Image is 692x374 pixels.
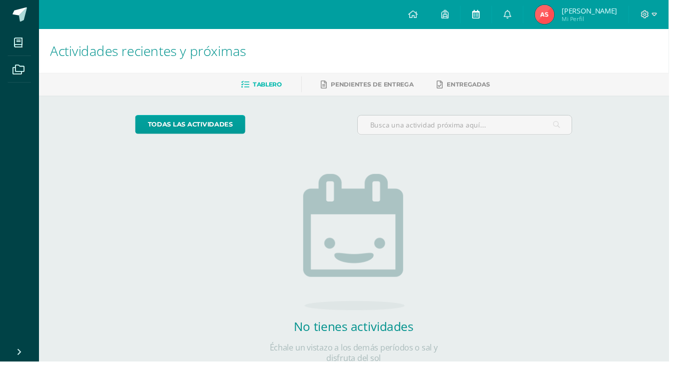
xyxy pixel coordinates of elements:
a: Entregadas [452,79,507,95]
h2: No tienes actividades [266,329,466,346]
span: [PERSON_NAME] [581,6,639,16]
input: Busca una actividad próxima aquí... [370,119,592,139]
a: Tablero [249,79,292,95]
img: 2b048c74de471539ad16713a0f913926.png [554,5,574,25]
span: Mi Perfil [581,15,639,23]
a: todas las Actividades [140,119,254,138]
span: Entregadas [463,83,507,91]
span: Tablero [262,83,292,91]
a: Pendientes de entrega [332,79,428,95]
span: Pendientes de entrega [343,83,428,91]
img: no_activities.png [314,180,419,321]
span: Actividades recientes y próximas [52,43,255,62]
